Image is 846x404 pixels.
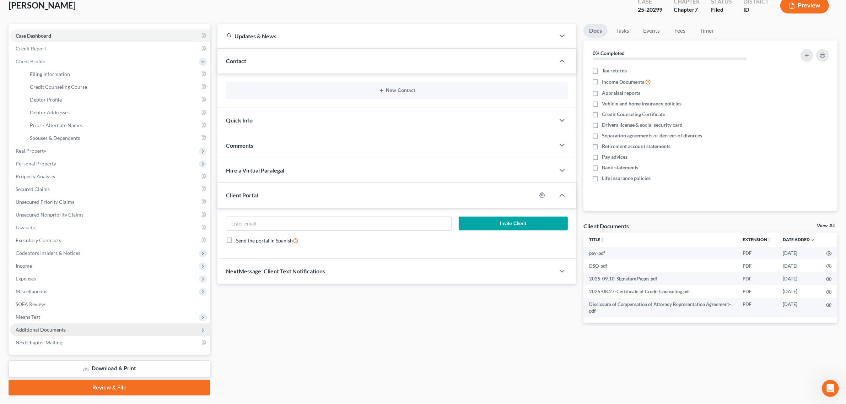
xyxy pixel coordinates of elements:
[95,222,142,250] button: Help
[737,260,777,272] td: PDF
[16,327,66,333] span: Additional Documents
[777,298,820,317] td: [DATE]
[24,119,210,132] a: Prior / Alternate Names
[602,164,638,171] span: Bank statements
[68,137,88,144] div: • [DATE]
[8,51,22,65] img: Profile image for Emma
[777,285,820,298] td: [DATE]
[16,250,80,256] span: Codebtors Insiders & Notices
[30,135,80,141] span: Spouses & Dependents
[16,160,56,166] span: Personal Property
[583,272,737,285] td: 2025-09.10-Signature Pages.pdf
[68,163,88,171] div: • [DATE]
[777,247,820,260] td: [DATE]
[25,163,66,171] div: [PERSON_NAME]
[695,6,698,13] span: 7
[25,190,66,197] div: [PERSON_NAME]
[30,71,70,77] span: Filing Information
[25,137,66,144] div: [PERSON_NAME]
[602,78,645,86] span: Income Documents
[16,275,36,282] span: Expenses
[583,24,608,38] a: Docs
[16,224,35,230] span: Lawsuits
[8,156,22,170] img: Profile image for Kelly
[16,33,51,39] span: Case Dashboard
[226,58,246,64] span: Contact
[674,6,700,14] div: Chapter
[10,234,210,247] a: Executory Contracts
[638,6,662,14] div: 25-20299
[68,58,88,66] div: • [DATE]
[25,84,66,92] div: [PERSON_NAME]
[9,360,210,377] a: Download & Print
[822,380,839,397] iframe: To enrich screen reader interactions, please activate Accessibility in Grammarly extension settings
[602,153,627,160] span: Pay advices
[583,260,737,272] td: DSO-pdf
[817,223,835,228] a: View All
[113,239,124,244] span: Help
[737,272,777,285] td: PDF
[16,58,45,64] span: Client Profile
[694,24,720,38] a: Timer
[24,93,210,106] a: Debtor Profile
[10,221,210,234] a: Lawsuits
[583,247,737,260] td: pay-pdf
[16,199,74,205] span: Unsecured Priority Claims
[16,288,47,294] span: Miscellaneous
[777,260,820,272] td: [DATE]
[226,167,284,174] span: Hire a Virtual Paralegal
[25,130,588,136] span: Need help filing your case? Watch this video! Still need help? Here are two articles with instruc...
[602,143,671,150] span: Retirement account statements
[236,238,293,244] span: Send the portal in Spanish
[24,68,210,81] a: Filing Information
[583,222,629,230] div: Client Documents
[125,3,138,16] div: Close
[68,32,88,39] div: • 4h ago
[53,3,91,15] h1: Messages
[711,6,732,14] div: Filed
[68,84,88,92] div: • [DATE]
[777,272,820,285] td: [DATE]
[16,301,45,307] span: SOFA Review
[638,24,666,38] a: Events
[226,117,253,124] span: Quick Info
[602,100,682,107] span: Vehicle and home insurance policies
[226,32,546,40] div: Updates & News
[25,216,66,223] div: [PERSON_NAME]
[57,239,85,244] span: Messages
[24,106,210,119] a: Debtor Addresses
[10,336,210,349] a: NextChapter Mailing
[25,111,66,118] div: [PERSON_NAME]
[593,50,625,56] strong: 0% Completed
[68,111,88,118] div: • [DATE]
[767,238,771,242] i: unfold_more
[602,67,627,74] span: Tax returns
[16,339,62,345] span: NextChapter Mailing
[9,380,210,395] a: Review & File
[226,217,451,230] input: Enter email
[226,268,325,274] span: NextMessage: Client Text Notifications
[16,186,50,192] span: Secured Claims
[16,237,61,243] span: Executory Contracts
[24,81,210,93] a: Credit Counseling Course
[25,58,66,66] div: [PERSON_NAME]
[232,88,562,93] button: New Contact
[47,222,95,250] button: Messages
[600,238,604,242] i: unfold_more
[8,104,22,118] img: Profile image for Katie
[10,29,210,42] a: Case Dashboard
[583,285,737,298] td: 2025-08.27-Certificate of Credit Counseling.pdf
[602,121,683,129] span: Drivers license & social security card
[10,170,210,183] a: Property Analysis
[8,209,22,223] img: Profile image for Kelly
[602,111,666,118] span: Credit Counseling Certificate
[589,237,604,242] a: Titleunfold_more
[16,212,83,218] span: Unsecured Nonpriority Claims
[10,208,210,221] a: Unsecured Nonpriority Claims
[16,239,31,244] span: Home
[25,25,756,31] span: 🚨ATTN: Middle District of [US_STATE] The court has added a new Credit Counseling Field that we ne...
[33,200,109,214] button: Send us a message
[459,217,568,231] button: Invite Client
[30,122,83,128] span: Prior / Alternate Names
[16,263,32,269] span: Income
